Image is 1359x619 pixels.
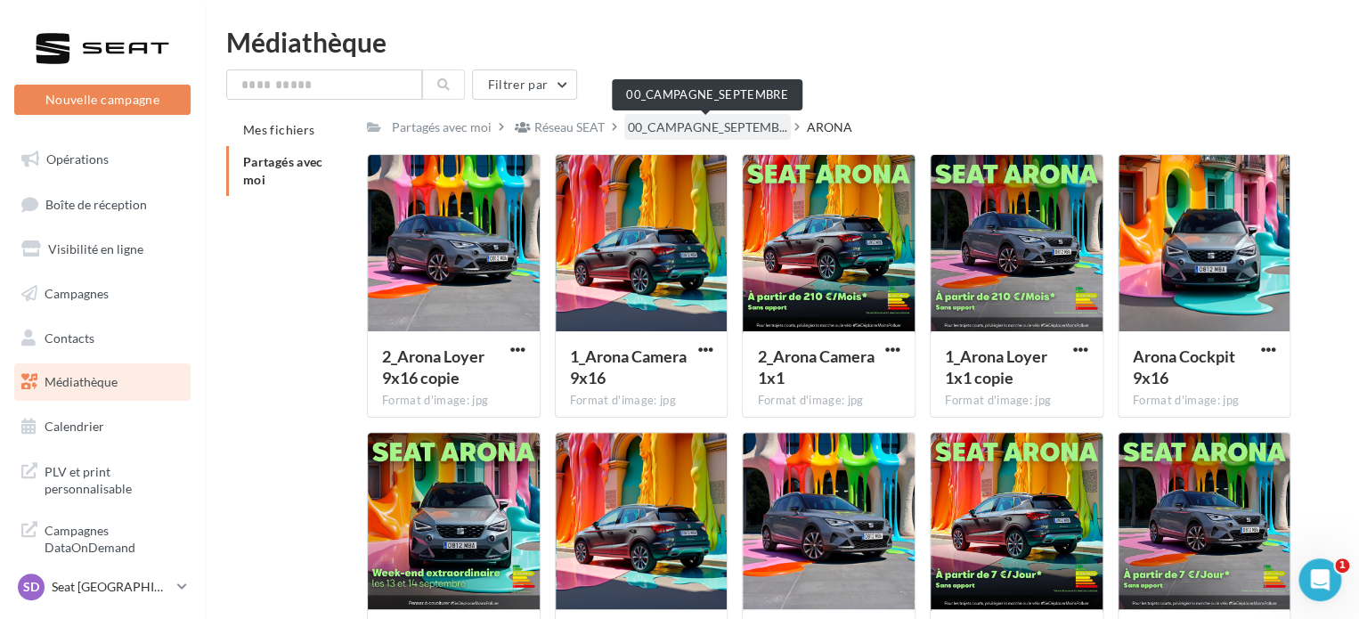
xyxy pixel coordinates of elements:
span: Mes fichiers [243,122,314,137]
a: Visibilité en ligne [11,231,194,268]
span: 2_Arona Loyer 9x16 copie [382,346,484,387]
button: Filtrer par [472,69,577,100]
a: PLV et print personnalisable [11,452,194,505]
span: Arona Cockpit 9x16 [1133,346,1235,387]
span: 2_Arona Camera 1x1 [757,346,874,387]
span: Opérations [46,151,109,167]
span: 1 [1335,558,1349,573]
a: Campagnes [11,275,194,313]
span: Campagnes [45,286,109,301]
span: Contacts [45,330,94,345]
button: Nouvelle campagne [14,85,191,115]
span: Boîte de réception [45,196,147,211]
span: 1_Arona Camera 9x16 [570,346,687,387]
a: Boîte de réception [11,185,194,224]
a: Campagnes DataOnDemand [11,511,194,564]
a: Opérations [11,141,194,178]
div: Partagés avec moi [392,118,492,136]
div: Médiathèque [226,29,1338,55]
div: Réseau SEAT [534,118,605,136]
div: Format d'image: jpg [1133,393,1276,409]
a: SD Seat [GEOGRAPHIC_DATA] [14,570,191,604]
iframe: Intercom live chat [1298,558,1341,601]
div: Format d'image: jpg [945,393,1088,409]
span: SD [23,578,39,596]
span: Calendrier [45,419,104,434]
a: Contacts [11,320,194,357]
span: Médiathèque [45,374,118,389]
div: ARONA [807,118,852,136]
p: Seat [GEOGRAPHIC_DATA] [52,578,170,596]
span: Campagnes DataOnDemand [45,518,183,557]
a: Médiathèque [11,363,194,401]
span: Partagés avec moi [243,154,323,187]
div: 00_CAMPAGNE_SEPTEMBRE [612,79,802,110]
div: Format d'image: jpg [757,393,900,409]
div: Format d'image: jpg [570,393,713,409]
span: Visibilité en ligne [48,241,143,257]
span: PLV et print personnalisable [45,460,183,498]
div: Format d'image: jpg [382,393,525,409]
span: 1_Arona Loyer 1x1 copie [945,346,1047,387]
span: 00_CAMPAGNE_SEPTEMB... [628,118,787,136]
a: Calendrier [11,408,194,445]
